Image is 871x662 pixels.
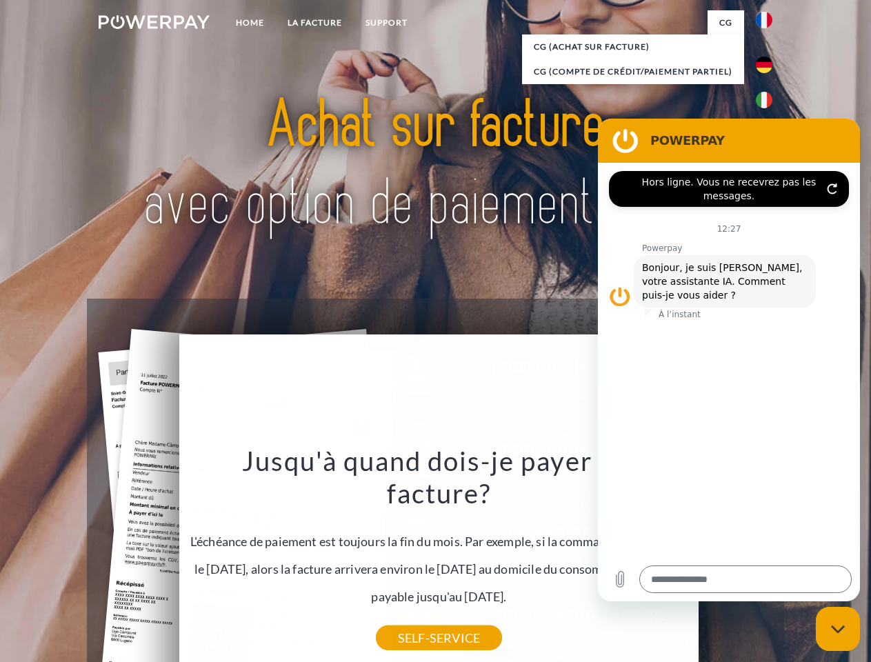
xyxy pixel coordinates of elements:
[132,66,739,264] img: title-powerpay_fr.svg
[224,10,276,35] a: Home
[598,119,860,601] iframe: Fenêtre de messagerie
[756,12,772,28] img: fr
[99,15,210,29] img: logo-powerpay-white.svg
[354,10,419,35] a: Support
[522,34,744,59] a: CG (achat sur facture)
[522,59,744,84] a: CG (Compte de crédit/paiement partiel)
[756,57,772,73] img: de
[188,444,691,510] h3: Jusqu'à quand dois-je payer ma facture?
[376,625,502,650] a: SELF-SERVICE
[816,607,860,651] iframe: Bouton de lancement de la fenêtre de messagerie, conversation en cours
[188,444,691,638] div: L'échéance de paiement est toujours la fin du mois. Par exemple, si la commande a été passée le [...
[756,92,772,108] img: it
[708,10,744,35] a: CG
[276,10,354,35] a: LA FACTURE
